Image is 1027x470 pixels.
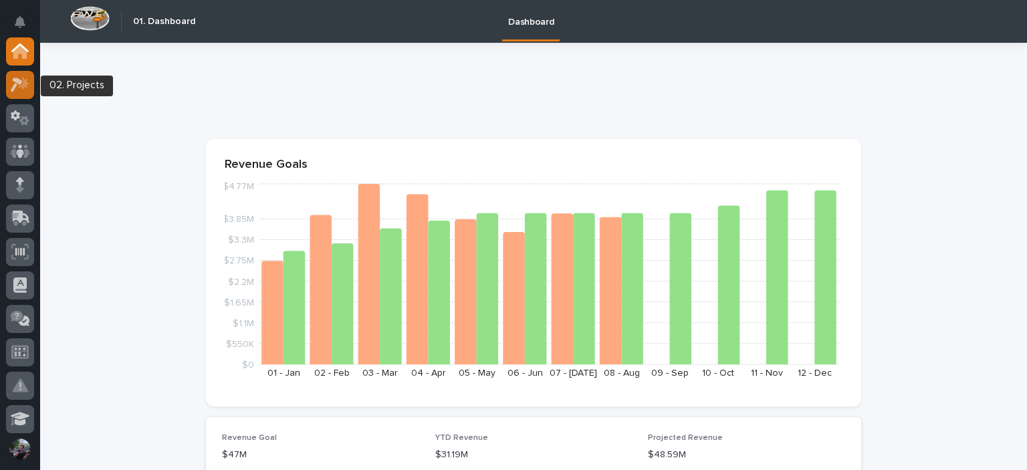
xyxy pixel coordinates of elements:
text: 07 - [DATE] [550,368,597,378]
div: Notifications [17,16,34,37]
button: users-avatar [6,435,34,463]
text: 10 - Oct [702,368,734,378]
img: Workspace Logo [70,6,110,31]
tspan: $2.75M [223,256,254,265]
tspan: $550K [226,339,254,348]
p: Revenue Goals [225,158,842,172]
text: 04 - Apr [411,368,446,378]
tspan: $1.65M [224,298,254,307]
tspan: $1.1M [233,318,254,328]
span: Projected Revenue [648,434,723,442]
p: $31.19M [435,448,633,462]
p: $47M [222,448,419,462]
tspan: $3.3M [228,235,254,245]
tspan: $4.77M [223,182,254,191]
tspan: $2.2M [228,277,254,286]
button: Notifications [6,8,34,36]
span: Revenue Goal [222,434,277,442]
text: 09 - Sep [651,368,689,378]
text: 01 - Jan [267,368,300,378]
text: 11 - Nov [751,368,783,378]
text: 06 - Jun [507,368,543,378]
span: YTD Revenue [435,434,488,442]
p: $48.59M [648,448,845,462]
text: 05 - May [459,368,495,378]
tspan: $0 [242,360,254,370]
text: 08 - Aug [604,368,640,378]
text: 02 - Feb [314,368,350,378]
text: 03 - Mar [362,368,398,378]
h2: 01. Dashboard [133,16,195,27]
text: 12 - Dec [798,368,832,378]
tspan: $3.85M [223,215,254,224]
